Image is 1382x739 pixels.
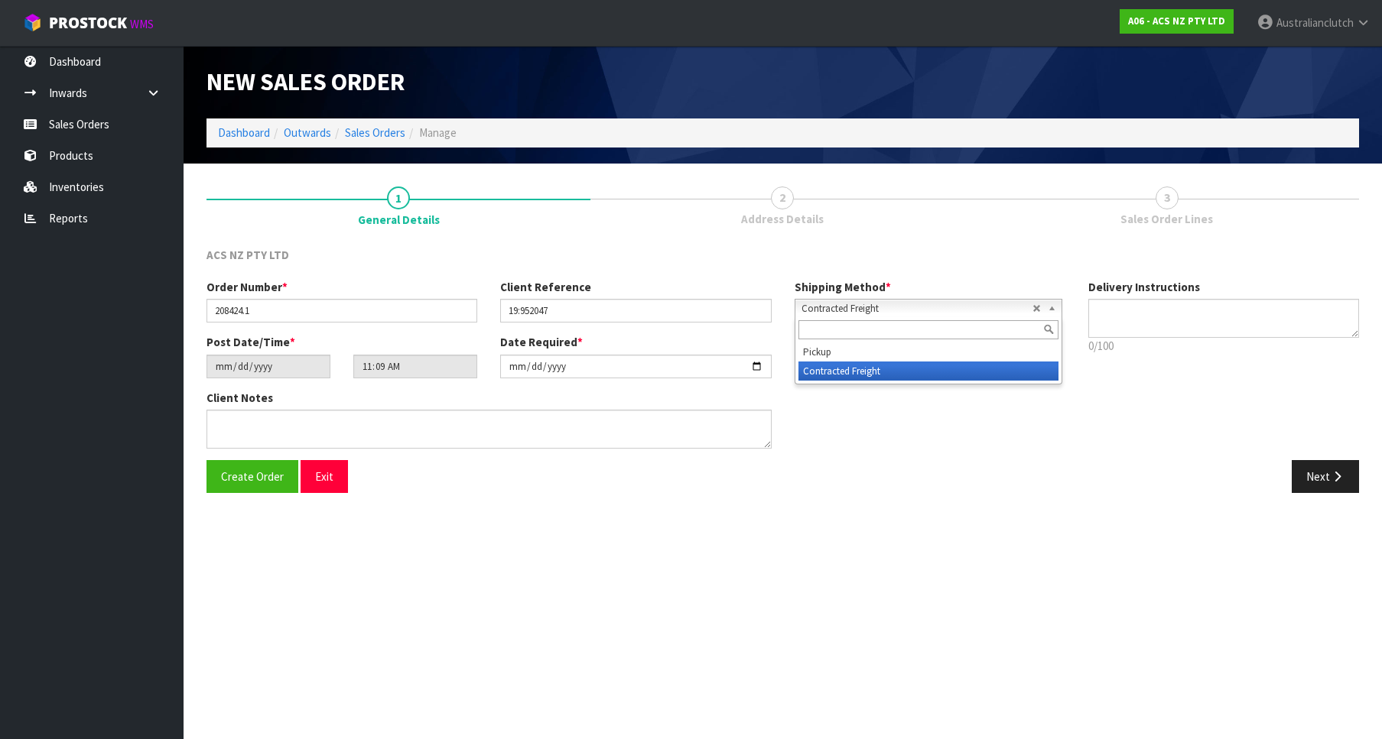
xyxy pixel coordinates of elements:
[741,211,824,227] span: Address Details
[358,212,440,228] span: General Details
[23,13,42,32] img: cube-alt.png
[387,186,410,209] span: 1
[301,460,348,493] button: Exit
[798,342,1058,361] li: Pickup
[130,17,154,31] small: WMS
[206,279,288,295] label: Order Number
[1120,211,1213,227] span: Sales Order Lines
[206,66,405,97] span: New Sales Order
[798,361,1058,381] li: Contracted Freight
[49,13,127,33] span: ProStock
[419,125,457,140] span: Manage
[206,235,1359,504] span: General Details
[218,125,270,140] a: Dashboard
[1088,279,1200,295] label: Delivery Instructions
[802,300,1032,318] span: Contracted Freight
[795,279,891,295] label: Shipping Method
[500,299,771,323] input: Client Reference
[345,125,405,140] a: Sales Orders
[1088,338,1359,354] p: 0/100
[221,469,284,484] span: Create Order
[206,299,477,323] input: Order Number
[1156,186,1179,209] span: 3
[284,125,331,140] a: Outwards
[1128,15,1225,28] strong: A06 - ACS NZ PTY LTD
[500,334,583,350] label: Date Required
[1276,15,1354,30] span: Australianclutch
[206,390,273,406] label: Client Notes
[206,334,295,350] label: Post Date/Time
[206,460,298,493] button: Create Order
[1292,460,1359,493] button: Next
[500,279,591,295] label: Client Reference
[206,248,289,262] span: ACS NZ PTY LTD
[771,186,794,209] span: 2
